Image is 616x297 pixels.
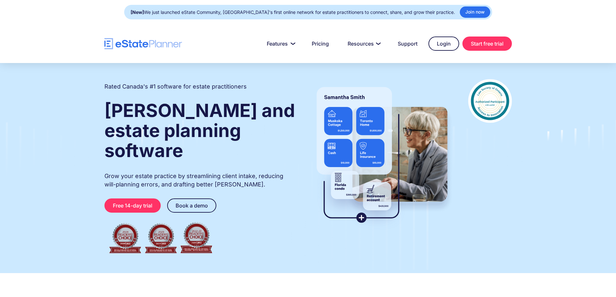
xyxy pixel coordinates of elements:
[462,37,512,51] a: Start free trial
[104,172,296,189] p: Grow your estate practice by streamlining client intake, reducing will-planning errors, and draft...
[340,37,387,50] a: Resources
[460,6,490,18] a: Join now
[428,37,459,51] a: Login
[131,8,455,17] div: We just launched eState Community, [GEOGRAPHIC_DATA]'s first online network for estate practition...
[167,198,216,213] a: Book a demo
[304,37,337,50] a: Pricing
[390,37,425,50] a: Support
[259,37,301,50] a: Features
[104,38,182,49] a: home
[104,82,247,91] h2: Rated Canada's #1 software for estate practitioners
[104,198,161,213] a: Free 14-day trial
[131,9,144,15] strong: [New]
[104,100,295,162] strong: [PERSON_NAME] and estate planning software
[309,79,455,231] img: estate planner showing wills to their clients, using eState Planner, a leading estate planning so...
